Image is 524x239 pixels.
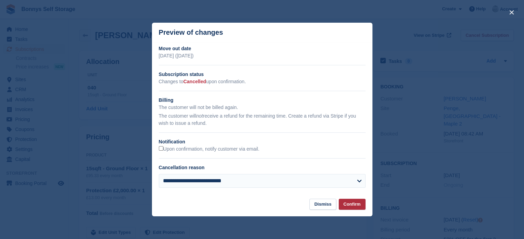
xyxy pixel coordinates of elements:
p: [DATE] ([DATE]) [159,52,366,59]
h2: Subscription status [159,71,366,78]
p: The customer will receive a refund for the remaining time. Create a refund via Stripe if you wish... [159,112,366,127]
button: Confirm [339,199,366,210]
label: Upon confirmation, notify customer via email. [159,146,259,152]
h2: Notification [159,138,366,145]
button: close [506,7,517,18]
p: Preview of changes [159,29,223,36]
p: Changes to upon confirmation. [159,78,366,85]
button: Dismiss [309,199,336,210]
h2: Billing [159,97,366,104]
em: not [196,113,203,119]
label: Cancellation reason [159,165,205,170]
input: Upon confirmation, notify customer via email. [159,146,163,151]
h2: Move out date [159,45,366,52]
p: The customer will not be billed again. [159,104,366,111]
span: Cancelled [183,79,206,84]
